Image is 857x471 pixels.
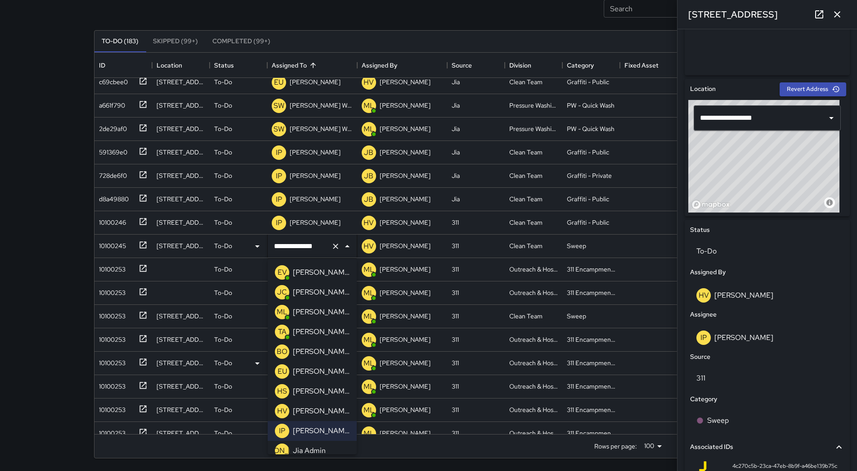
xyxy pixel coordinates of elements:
[363,428,374,439] p: ML
[157,77,205,86] div: 12 6th Street
[452,335,459,344] div: 311
[505,53,562,78] div: Division
[95,425,126,438] div: 10100253
[214,429,232,438] p: To-Do
[363,288,374,299] p: ML
[380,171,431,180] p: [PERSON_NAME]
[452,405,459,414] div: 311
[214,218,232,227] p: To-Do
[157,405,205,414] div: 184 6th Street
[452,195,460,204] div: Jia
[95,285,126,297] div: 10100253
[380,77,431,86] p: [PERSON_NAME]
[95,144,127,157] div: 591369e0
[509,358,558,367] div: Outreach & Hospitality
[452,312,459,321] div: 311
[214,405,232,414] p: To-Do
[363,381,374,392] p: ML
[452,382,459,391] div: 311
[290,148,341,157] p: [PERSON_NAME]
[157,218,205,227] div: 981 Mission Street
[293,346,350,357] p: [PERSON_NAME] Overall
[95,402,126,414] div: 10100253
[380,218,431,227] p: [PERSON_NAME]
[146,31,205,52] button: Skipped (99+)
[214,382,232,391] p: To-Do
[210,53,267,78] div: Status
[380,405,431,414] p: [PERSON_NAME]
[293,386,350,397] p: [PERSON_NAME]
[567,53,594,78] div: Category
[363,241,374,252] p: HV
[567,101,615,110] div: PW - Quick Wash
[157,241,205,250] div: 1099 Mission Street
[452,429,459,438] div: 311
[452,148,460,157] div: Jia
[380,124,431,133] p: [PERSON_NAME]
[509,77,543,86] div: Clean Team
[214,53,234,78] div: Status
[95,331,126,344] div: 10100253
[293,445,326,456] p: Jia Admin
[214,335,232,344] p: To-Do
[157,195,205,204] div: 298 6th Street
[290,124,353,133] p: [PERSON_NAME] Weekly
[452,77,460,86] div: Jia
[290,195,341,204] p: [PERSON_NAME]
[567,148,609,157] div: Graffiti - Public
[447,53,505,78] div: Source
[279,426,285,436] p: IP
[363,311,374,322] p: ML
[274,124,284,135] p: SW
[452,124,460,133] div: Jia
[214,265,232,274] p: To-Do
[277,346,287,357] p: BO
[307,59,319,72] button: Sort
[641,439,665,453] div: 100
[95,378,126,391] div: 10100253
[276,217,282,228] p: IP
[357,53,447,78] div: Assigned By
[95,238,126,250] div: 10100245
[567,288,615,297] div: 311 Encampments
[363,264,374,275] p: ML
[95,97,125,110] div: a661f790
[278,326,287,337] p: TA
[380,429,431,438] p: [PERSON_NAME]
[452,171,460,180] div: Jia
[293,406,350,417] p: [PERSON_NAME]
[274,77,283,88] p: EU
[293,267,350,278] p: [PERSON_NAME]
[567,195,609,204] div: Graffiti - Public
[380,335,431,344] p: [PERSON_NAME]
[567,77,609,86] div: Graffiti - Public
[363,100,374,111] p: ML
[341,240,354,253] button: Close
[363,405,374,416] p: ML
[509,288,558,297] div: Outreach & Hospitality
[567,312,586,321] div: Sweep
[380,148,431,157] p: [PERSON_NAME]
[157,124,205,133] div: 1372 Mission Street
[290,171,341,180] p: [PERSON_NAME]
[157,171,205,180] div: 1201 Market Street
[509,335,558,344] div: Outreach & Hospitality
[363,217,374,228] p: HV
[277,386,287,397] p: HS
[594,442,637,451] p: Rows per page:
[567,218,609,227] div: Graffiti - Public
[214,312,232,321] p: To-Do
[290,218,341,227] p: [PERSON_NAME]
[509,148,543,157] div: Clean Team
[509,265,558,274] div: Outreach & Hospitality
[380,358,431,367] p: [PERSON_NAME]
[152,53,210,78] div: Location
[567,405,615,414] div: 311 Encampments
[567,382,615,391] div: 311 Encampments
[380,312,431,321] p: [PERSON_NAME]
[94,53,152,78] div: ID
[274,100,284,111] p: SW
[214,358,232,367] p: To-Do
[214,148,232,157] p: To-Do
[567,358,615,367] div: 311 Encampments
